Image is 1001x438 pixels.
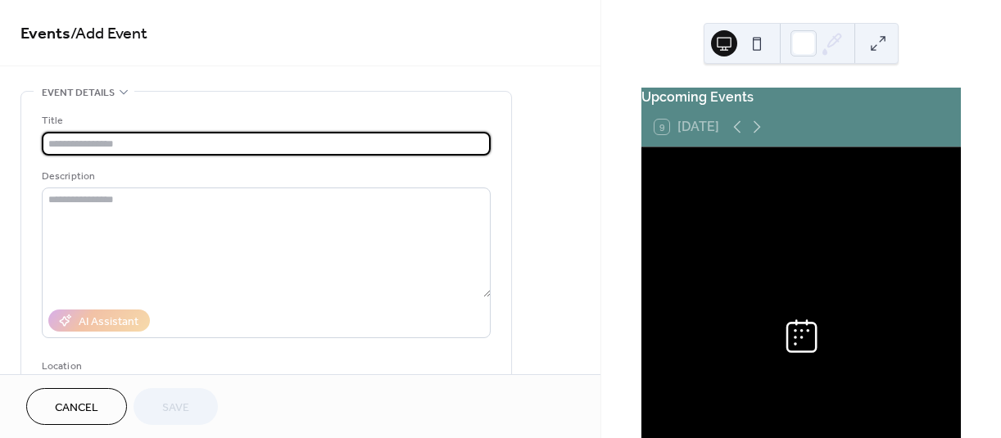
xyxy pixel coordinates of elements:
div: Upcoming Events [641,88,961,107]
div: Description [42,168,487,185]
span: / Add Event [70,18,147,50]
div: Location [42,358,487,375]
span: Cancel [55,400,98,417]
button: Cancel [26,388,127,425]
div: Title [42,112,487,129]
a: Events [20,18,70,50]
span: Event details [42,84,115,102]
